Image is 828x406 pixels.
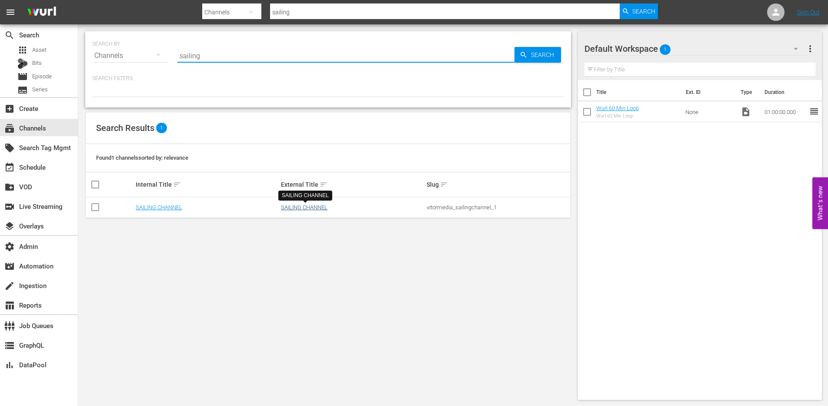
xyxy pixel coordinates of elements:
button: Search [514,47,561,63]
div: Channels [92,44,169,68]
span: Automation [4,261,15,272]
span: DataPool [4,360,15,370]
td: None [682,101,738,122]
span: Search [528,47,561,63]
span: Episode [17,71,28,82]
div: Slug [427,179,570,190]
span: Series [32,85,48,94]
span: Search Tag Mgmt [4,143,15,153]
a: Sign Out [797,9,820,16]
span: VOD [4,182,15,192]
span: Create [4,104,15,114]
div: External Title [281,179,424,190]
span: 1 [660,40,671,59]
span: Ingestion [4,281,15,291]
div: Internal Title [136,179,279,190]
span: Search [632,3,655,19]
p: Search Filters: [92,75,564,82]
span: Schedule [4,162,15,173]
th: Type [735,80,759,104]
span: menu [5,7,16,17]
div: Bits [17,58,28,69]
div: Default Workspace [584,37,806,61]
span: sort [173,181,181,188]
span: Asset [32,46,47,54]
div: vitormedia_sailingchannel_1 [427,204,570,211]
span: Found 1 channels sorted by: relevance [96,154,188,161]
span: reorder [809,106,819,117]
a: SAILING CHANNEL [281,204,327,211]
img: ans4CAIJ8jUAAAAAAAAAAAAAAAAAAAAAAAAgQb4GAAAAAAAAAAAAAAAAAAAAAAAAJMjXAAAAAAAAAAAAAAAAAAAAAAAAgAT5G... [21,2,63,23]
span: more_vert [805,44,815,54]
th: Ext. ID [681,80,735,104]
span: Video [741,107,751,117]
span: Series [17,85,28,95]
td: 01:00:00.000 [761,101,809,122]
span: sort [320,181,327,188]
span: Admin [4,242,15,252]
span: 1 [156,123,167,133]
span: Job Queues [4,321,15,331]
span: Reports [4,300,15,311]
div: SAILING CHANNEL [282,192,329,199]
a: SAILING CHANNEL [136,204,182,211]
span: Live Streaming [4,201,15,212]
th: Duration [759,80,811,104]
button: Search [620,3,658,19]
span: Search Results [96,123,154,133]
span: Episode [32,72,52,81]
div: Wurl 60 Min Loop [596,113,639,119]
th: Title [596,80,681,104]
span: Bits [32,59,42,67]
span: Channels [4,123,15,134]
span: Asset [17,45,28,55]
a: Wurl 60 Min Loop [596,105,639,111]
span: GraphQL [4,340,15,351]
span: Overlays [4,221,15,232]
button: Open Feedback Widget [812,177,828,229]
button: more_vert [805,38,815,59]
span: Search [4,30,15,40]
span: sort [440,181,448,188]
